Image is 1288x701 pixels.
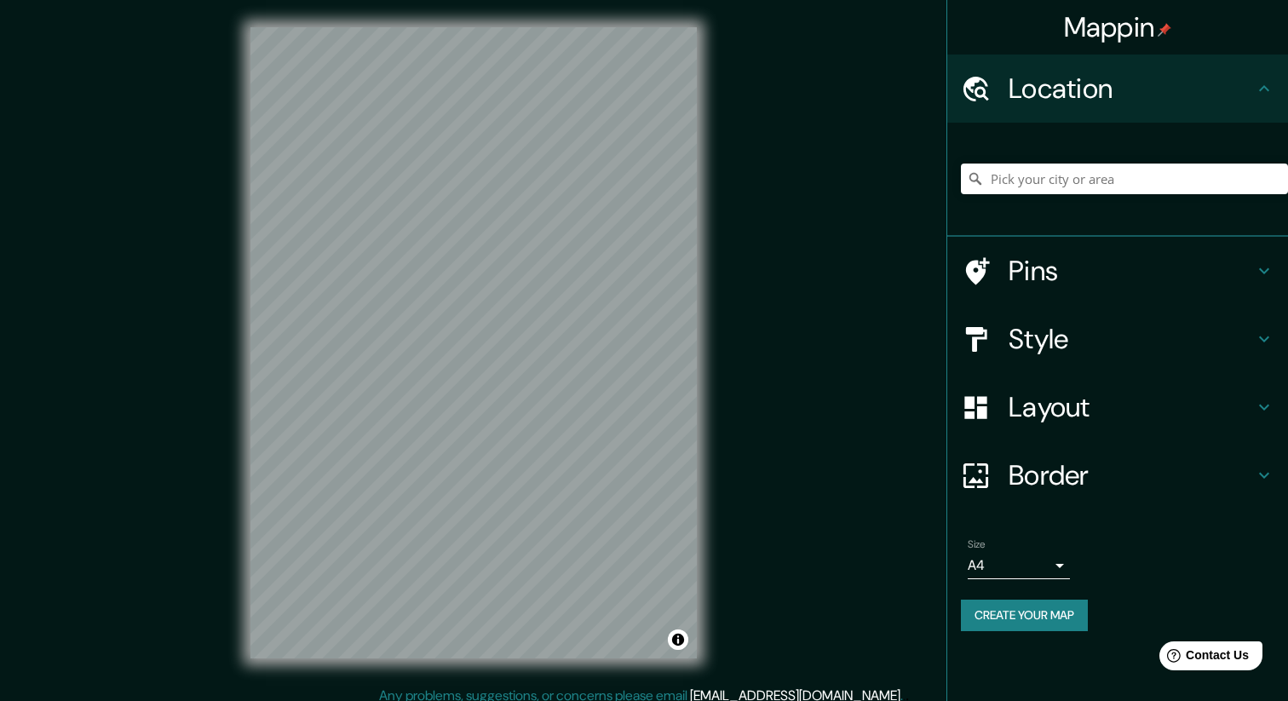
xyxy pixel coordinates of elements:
h4: Border [1009,458,1254,492]
h4: Layout [1009,390,1254,424]
h4: Mappin [1064,10,1172,44]
h4: Pins [1009,254,1254,288]
img: pin-icon.png [1158,23,1171,37]
h4: Location [1009,72,1254,106]
div: Layout [947,373,1288,441]
iframe: Help widget launcher [1136,635,1269,682]
div: Location [947,55,1288,123]
div: Style [947,305,1288,373]
label: Size [968,537,986,552]
button: Create your map [961,600,1088,631]
h4: Style [1009,322,1254,356]
button: Toggle attribution [668,629,688,650]
div: Border [947,441,1288,509]
div: Pins [947,237,1288,305]
div: A4 [968,552,1070,579]
input: Pick your city or area [961,164,1288,194]
canvas: Map [250,27,697,658]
